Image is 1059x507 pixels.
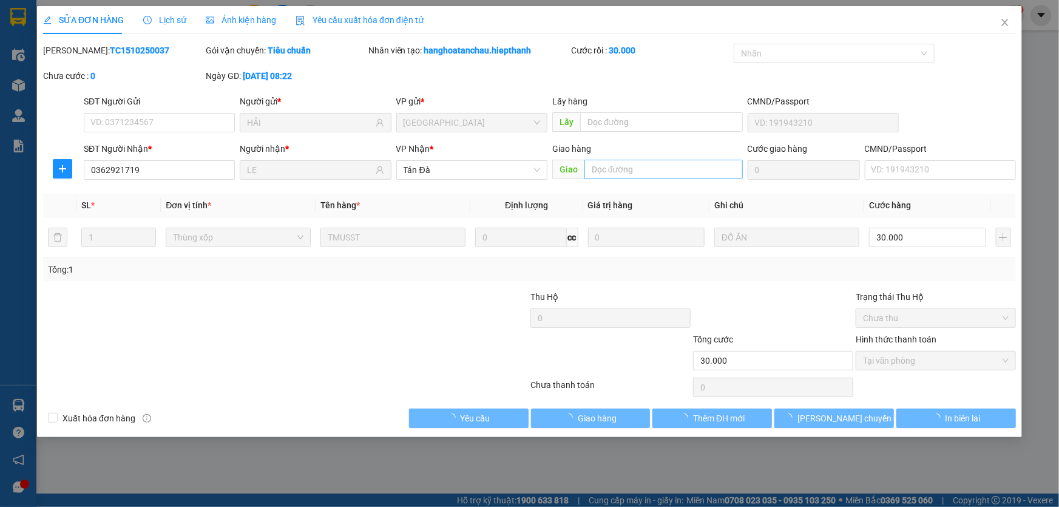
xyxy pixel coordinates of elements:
[143,414,151,423] span: info-circle
[797,412,913,425] span: [PERSON_NAME] chuyển hoàn
[863,352,1009,370] span: Tại văn phòng
[43,15,124,25] span: SỬA ĐƠN HÀNG
[652,409,772,428] button: Thêm ĐH mới
[505,200,548,210] span: Định lượng
[531,409,651,428] button: Giao hàng
[90,71,95,81] b: 0
[320,200,360,210] span: Tên hàng
[84,95,235,108] div: SĐT Người Gửi
[996,228,1011,247] button: plus
[856,290,1016,304] div: Trạng thái Thu Hộ
[81,200,91,210] span: SL
[396,144,430,154] span: VP Nhận
[396,95,547,108] div: VP gửi
[48,228,67,247] button: delete
[588,200,633,210] span: Giá trị hàng
[748,160,860,180] input: Cước giao hàng
[173,228,303,247] span: Thùng xốp
[43,69,203,83] div: Chưa cước :
[166,200,211,210] span: Đơn vị tính
[946,412,981,425] span: In biên lai
[863,309,1009,327] span: Chưa thu
[748,144,808,154] label: Cước giao hàng
[320,228,465,247] input: VD: Bàn, Ghế
[368,44,569,57] div: Nhân viên tạo:
[748,113,899,132] input: VD: 191943210
[404,161,540,179] span: Tản Đà
[461,412,490,425] span: Yêu cầu
[404,114,540,132] span: Tân Châu
[143,16,152,24] span: clock-circle
[552,112,580,132] span: Lấy
[774,409,894,428] button: [PERSON_NAME] chuyển hoàn
[693,335,733,344] span: Tổng cước
[784,413,797,422] span: loading
[552,97,587,106] span: Lấy hàng
[447,413,461,422] span: loading
[424,46,532,55] b: hanghoatanchau.hiepthanh
[588,228,705,247] input: 0
[609,46,635,55] b: 30.000
[988,6,1022,40] button: Close
[693,412,745,425] span: Thêm ĐH mới
[53,159,72,179] button: plus
[43,16,52,24] span: edit
[43,44,203,57] div: [PERSON_NAME]:
[296,16,305,26] img: icon
[856,335,936,344] label: Hình thức thanh toán
[206,44,366,57] div: Gói vận chuyển:
[206,15,276,25] span: Ảnh kiện hàng
[564,413,578,422] span: loading
[580,112,743,132] input: Dọc đường
[409,409,529,428] button: Yêu cầu
[110,46,169,55] b: TC1510250037
[247,163,373,177] input: Tên người nhận
[1000,18,1010,27] span: close
[896,409,1016,428] button: In biên lai
[206,69,366,83] div: Ngày GD:
[530,378,692,400] div: Chưa thanh toán
[869,200,911,210] span: Cước hàng
[143,15,186,25] span: Lịch sử
[240,95,391,108] div: Người gửi
[578,412,617,425] span: Giao hàng
[243,71,292,81] b: [DATE] 08:22
[709,194,864,217] th: Ghi chú
[680,413,693,422] span: loading
[48,263,409,276] div: Tổng: 1
[748,95,899,108] div: CMND/Passport
[296,15,424,25] span: Yêu cầu xuất hóa đơn điện tử
[567,228,578,247] span: cc
[571,44,731,57] div: Cước rồi :
[376,166,384,174] span: user
[584,160,743,179] input: Dọc đường
[206,16,214,24] span: picture
[84,142,235,155] div: SĐT Người Nhận
[552,144,591,154] span: Giao hàng
[247,116,373,129] input: Tên người gửi
[714,228,859,247] input: Ghi Chú
[268,46,311,55] b: Tiêu chuẩn
[530,292,558,302] span: Thu Hộ
[865,142,1016,155] div: CMND/Passport
[58,412,140,425] span: Xuất hóa đơn hàng
[376,118,384,127] span: user
[552,160,584,179] span: Giao
[240,142,391,155] div: Người nhận
[53,164,72,174] span: plus
[932,413,946,422] span: loading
